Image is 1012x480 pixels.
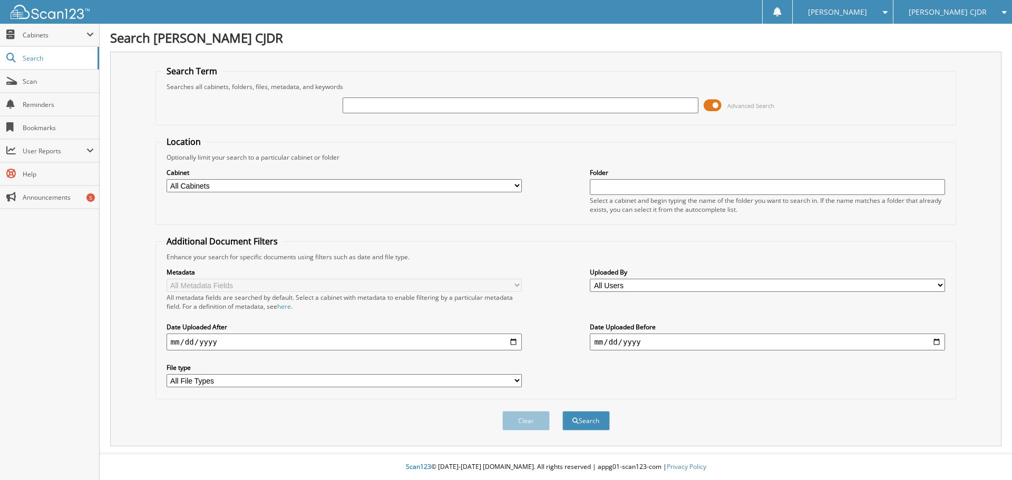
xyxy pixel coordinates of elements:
legend: Location [161,136,206,148]
span: User Reports [23,146,86,155]
a: Privacy Policy [667,462,706,471]
div: Select a cabinet and begin typing the name of the folder you want to search in. If the name match... [590,196,945,214]
label: Cabinet [167,168,522,177]
div: Enhance your search for specific documents using filters such as date and file type. [161,252,951,261]
span: Search [23,54,92,63]
label: Metadata [167,268,522,277]
span: Reminders [23,100,94,109]
button: Clear [502,411,550,430]
span: [PERSON_NAME] CJDR [909,9,987,15]
span: Scan123 [406,462,431,471]
label: File type [167,363,522,372]
div: Optionally limit your search to a particular cabinet or folder [161,153,951,162]
span: Scan [23,77,94,86]
div: Searches all cabinets, folders, files, metadata, and keywords [161,82,951,91]
h1: Search [PERSON_NAME] CJDR [110,29,1001,46]
input: end [590,334,945,350]
span: Cabinets [23,31,86,40]
label: Folder [590,168,945,177]
span: Help [23,170,94,179]
span: Announcements [23,193,94,202]
div: © [DATE]-[DATE] [DOMAIN_NAME]. All rights reserved | appg01-scan123-com | [100,454,1012,480]
span: Advanced Search [727,102,774,110]
div: All metadata fields are searched by default. Select a cabinet with metadata to enable filtering b... [167,293,522,311]
button: Search [562,411,610,430]
label: Date Uploaded After [167,322,522,331]
label: Uploaded By [590,268,945,277]
div: 5 [86,193,95,202]
span: Bookmarks [23,123,94,132]
legend: Additional Document Filters [161,236,283,247]
img: scan123-logo-white.svg [11,5,90,19]
a: here [277,302,291,311]
label: Date Uploaded Before [590,322,945,331]
legend: Search Term [161,65,222,77]
input: start [167,334,522,350]
span: [PERSON_NAME] [808,9,867,15]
